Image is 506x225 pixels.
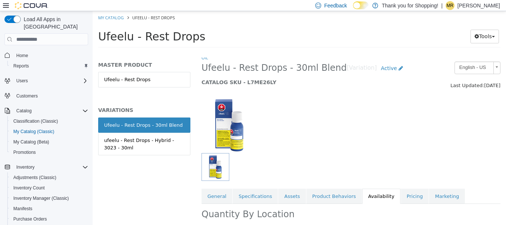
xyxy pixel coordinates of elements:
span: Inventory [13,163,88,172]
span: My Catalog (Classic) [13,129,54,135]
a: Promotions [10,148,39,157]
div: Michael Rosario [446,1,455,10]
span: Classification (Classic) [10,117,88,126]
a: My Catalog (Beta) [10,138,52,146]
a: Inventory Manager (Classic) [10,194,72,203]
a: Availability [270,178,308,193]
span: Ufeelu - Rest Drops - 30ml Blend [109,51,254,63]
span: Classification (Classic) [13,118,58,124]
span: Inventory Manager (Classic) [10,194,88,203]
a: Adjustments (Classic) [10,173,59,182]
button: Tools [378,19,406,32]
a: Product Behaviors [214,178,269,193]
div: ufeelu - Rest Drops - Hybrid - 3023 - 30ml [11,126,92,140]
span: Manifests [13,206,32,212]
span: Ufeelu - Rest Drops [6,19,113,32]
button: Catalog [13,106,34,115]
button: Classification (Classic) [7,116,91,126]
span: Manifests [10,204,88,213]
span: Inventory Manager (Classic) [13,195,69,201]
span: Inventory [16,164,34,170]
h5: VARIATIONS [6,96,98,102]
button: My Catalog (Classic) [7,126,91,137]
span: Adjustments (Classic) [13,175,56,181]
button: Inventory Manager (Classic) [7,193,91,204]
a: My Catalog [6,4,31,9]
span: Adjustments (Classic) [10,173,88,182]
button: Inventory [13,163,37,172]
span: Reports [13,63,29,69]
span: Home [13,50,88,60]
a: Customers [13,92,41,100]
span: Load All Apps in [GEOGRAPHIC_DATA] [21,16,88,30]
input: Dark Mode [353,1,369,9]
button: Home [1,50,91,60]
button: Reports [7,61,91,71]
a: Marketing [336,178,372,193]
span: Catalog [13,106,88,115]
a: English - US [362,50,408,63]
img: 150 [109,86,164,142]
a: Manifests [10,204,35,213]
span: Ufeelu - Rest Drops [40,4,82,9]
span: Promotions [10,148,88,157]
h5: MASTER PRODUCT [6,50,98,57]
a: Home [13,51,31,60]
a: Inventory Count [10,183,48,192]
a: Assets [186,178,213,193]
span: Promotions [13,149,36,155]
span: English - US [362,51,398,62]
span: Users [16,78,28,84]
span: Active [288,54,304,60]
p: [PERSON_NAME] [457,1,500,10]
span: Dark Mode [353,9,353,10]
button: Catalog [1,106,91,116]
small: [Variation] [254,54,284,60]
span: Feedback [324,2,347,9]
span: Customers [13,91,88,100]
span: MR [447,1,454,10]
span: [DATE] [392,72,408,77]
a: Purchase Orders [10,215,50,224]
span: Catalog [16,108,31,114]
button: Users [13,76,31,85]
div: Ufeelu - Rest Drops - 30ml Blend [11,110,90,118]
span: Purchase Orders [13,216,47,222]
p: | [441,1,443,10]
p: Thank you for Shopping! [382,1,439,10]
a: My Catalog (Classic) [10,127,57,136]
span: My Catalog (Beta) [13,139,49,145]
span: My Catalog (Beta) [10,138,88,146]
a: General [109,178,140,193]
button: Inventory [1,162,91,172]
button: Inventory Count [7,183,91,193]
span: Inventory Count [10,183,88,192]
button: Manifests [7,204,91,214]
button: Promotions [7,147,91,158]
a: Pricing [308,178,336,193]
a: Ufeelu - Rest Drops [6,61,98,76]
button: Adjustments (Classic) [7,172,91,183]
span: Home [16,53,28,59]
a: Oil [109,44,116,49]
a: Reports [10,62,32,70]
img: Cova [15,2,48,9]
button: Purchase Orders [7,214,91,224]
h5: CATALOG SKU - L7ME26LY [109,68,330,75]
button: Users [1,76,91,86]
button: Customers [1,90,91,101]
span: Inventory Count [13,185,45,191]
a: Specifications [140,178,185,193]
a: Classification (Classic) [10,117,61,126]
span: Customers [16,93,38,99]
span: My Catalog (Classic) [10,127,88,136]
button: My Catalog (Beta) [7,137,91,147]
span: Purchase Orders [10,215,88,224]
h2: Quantity By Location [109,198,202,209]
span: Reports [10,62,88,70]
span: Users [13,76,88,85]
span: Last Updated: [358,72,392,77]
